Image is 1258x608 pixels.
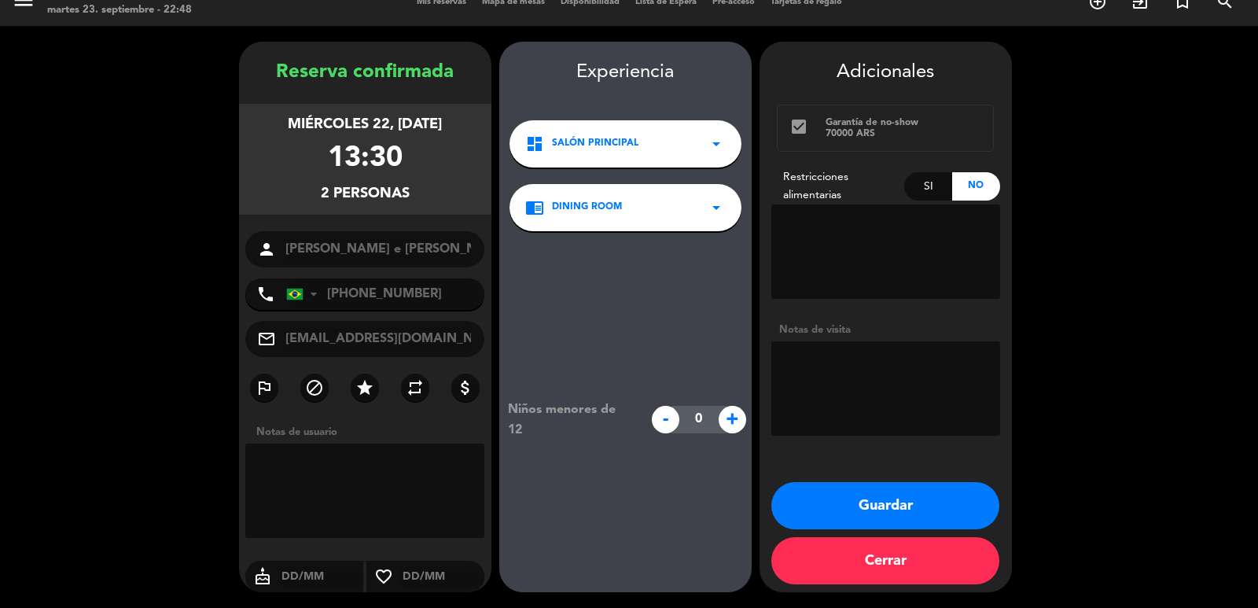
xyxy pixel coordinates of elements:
div: 70000 ARS [826,128,982,139]
div: Niños menores de 12 [496,400,643,440]
i: cake [245,567,280,586]
i: repeat [406,378,425,397]
div: Garantía de no-show [826,117,982,128]
div: Reserva confirmada [239,57,491,88]
span: Dining room [552,200,622,216]
span: - [652,406,679,433]
button: Cerrar [771,537,999,584]
i: attach_money [456,378,475,397]
input: DD/MM [401,567,485,587]
input: DD/MM [280,567,364,587]
i: star [355,378,374,397]
span: Salón Principal [552,136,638,152]
div: Si [904,172,952,201]
i: outlined_flag [255,378,274,397]
div: 13:30 [328,136,403,182]
div: miércoles 22, [DATE] [288,113,442,136]
div: Brazil (Brasil): +55 [287,279,323,309]
i: check_box [789,117,808,136]
i: mail_outline [257,330,276,348]
div: martes 23. septiembre - 22:48 [47,2,192,18]
div: Notas de usuario [248,424,491,440]
div: Experiencia [499,57,752,88]
i: block [305,378,324,397]
div: Adicionales [771,57,1000,88]
div: Restricciones alimentarias [771,168,905,205]
i: chrome_reader_mode [525,198,544,217]
i: arrow_drop_down [707,198,726,217]
i: person [257,240,276,259]
div: No [952,172,1000,201]
div: 2 personas [321,182,410,205]
div: Notas de visita [771,322,1000,338]
i: phone [256,285,275,304]
i: favorite_border [366,567,401,586]
i: dashboard [525,134,544,153]
span: + [719,406,746,433]
i: arrow_drop_down [707,134,726,153]
button: Guardar [771,482,999,529]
